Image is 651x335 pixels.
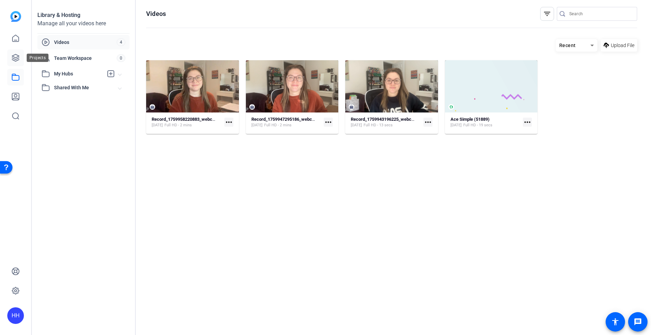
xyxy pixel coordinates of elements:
[423,118,432,127] mat-icon: more_horiz
[523,118,532,127] mat-icon: more_horiz
[451,117,520,128] a: Ace Simple (51889)[DATE]Full HD - 19 secs
[146,10,166,18] h1: Videos
[559,43,576,48] span: Recent
[264,123,292,128] span: Full HD - 2 mins
[364,123,393,128] span: Full HD - 13 secs
[324,118,333,127] mat-icon: more_horiz
[54,70,103,78] span: My Hubs
[351,117,421,128] a: Record_1759943196225_webcam[DATE]Full HD - 13 secs
[152,123,163,128] span: [DATE]
[37,81,130,94] mat-expansion-panel-header: Shared With Me
[224,118,233,127] mat-icon: more_horiz
[7,307,24,324] div: HH
[54,55,117,62] span: Team Workspace
[27,54,48,62] div: Projects
[611,42,634,49] span: Upload File
[351,117,418,122] strong: Record_1759943196225_webcam
[37,11,130,19] div: Library & Hosting
[37,67,130,81] mat-expansion-panel-header: My Hubs
[611,318,619,326] mat-icon: accessibility
[463,123,492,128] span: Full HD - 19 secs
[117,38,125,46] span: 4
[451,117,490,122] strong: Ace Simple (51889)
[117,54,125,62] span: 0
[634,318,642,326] mat-icon: message
[164,123,192,128] span: Full HD - 2 mins
[543,10,551,18] mat-icon: filter_list
[569,10,632,18] input: Search
[10,11,21,22] img: blue-gradient.svg
[601,39,637,52] button: Upload File
[152,117,219,122] strong: Record_1759958220883_webcam
[351,123,362,128] span: [DATE]
[251,117,321,128] a: Record_1759947295186_webcam[DATE]Full HD - 2 mins
[54,39,117,46] span: Videos
[152,117,222,128] a: Record_1759958220883_webcam[DATE]Full HD - 2 mins
[37,19,130,28] div: Manage all your videos here
[251,123,262,128] span: [DATE]
[54,84,118,91] span: Shared With Me
[451,123,462,128] span: [DATE]
[251,117,318,122] strong: Record_1759947295186_webcam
